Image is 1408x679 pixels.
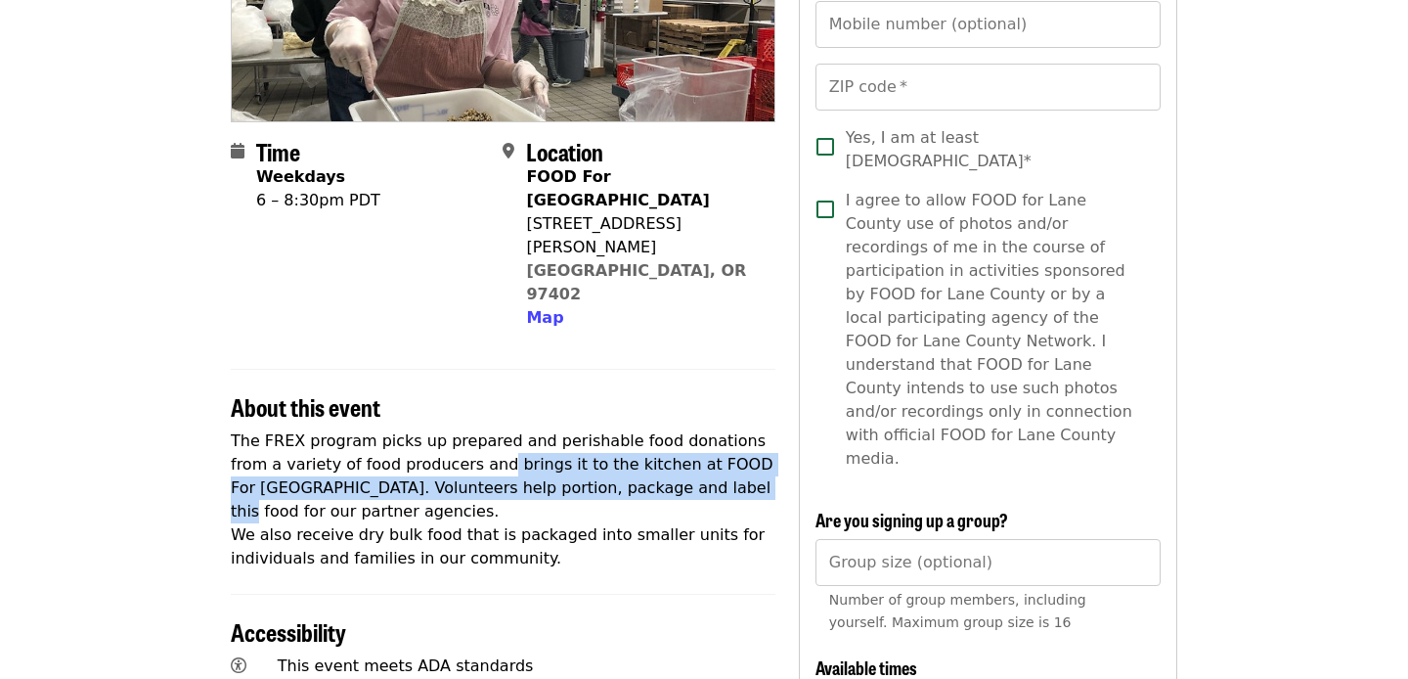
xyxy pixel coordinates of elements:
strong: Weekdays [256,167,345,186]
strong: FOOD For [GEOGRAPHIC_DATA] [526,167,709,209]
span: Time [256,134,300,168]
span: Accessibility [231,614,346,649]
span: About this event [231,389,380,424]
input: ZIP code [815,64,1161,111]
div: [STREET_ADDRESS][PERSON_NAME] [526,212,759,259]
span: Map [526,308,563,327]
span: Yes, I am at least [DEMOGRAPHIC_DATA]* [846,126,1145,173]
input: [object Object] [815,539,1161,586]
span: This event meets ADA standards [278,656,534,675]
input: Mobile number (optional) [815,1,1161,48]
span: Number of group members, including yourself. Maximum group size is 16 [829,592,1086,630]
i: calendar icon [231,142,244,160]
p: The FREX program picks up prepared and perishable food donations from a variety of food producers... [231,430,775,570]
a: [GEOGRAPHIC_DATA], OR 97402 [526,261,746,303]
span: I agree to allow FOOD for Lane County use of photos and/or recordings of me in the course of part... [846,189,1145,471]
span: Are you signing up a group? [815,507,1008,532]
span: Location [526,134,603,168]
i: map-marker-alt icon [503,142,514,160]
button: Map [526,306,563,330]
i: universal-access icon [231,656,246,675]
div: 6 – 8:30pm PDT [256,189,380,212]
